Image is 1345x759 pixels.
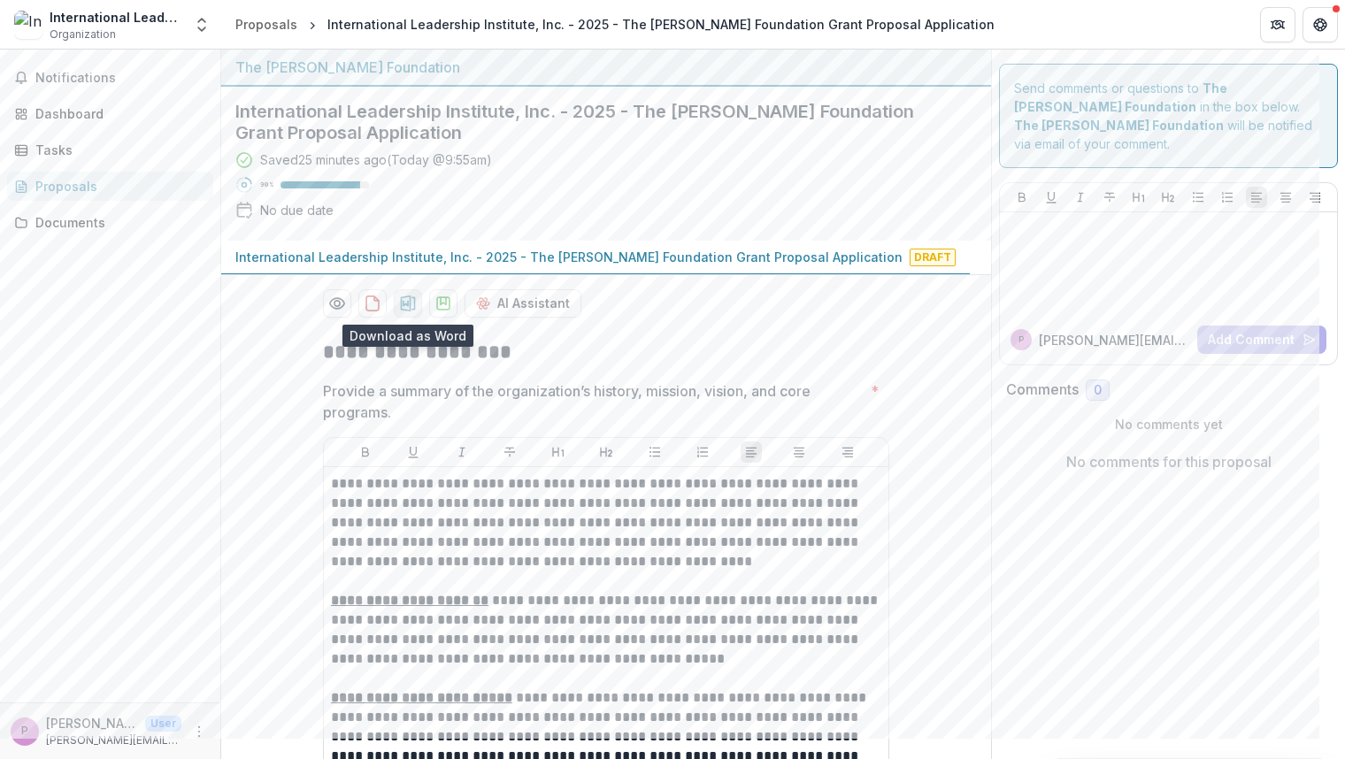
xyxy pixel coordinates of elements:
div: The [PERSON_NAME] Foundation [235,57,977,78]
p: User [145,716,181,732]
div: International Leadership Institute, Inc. - 2025 - The [PERSON_NAME] Foundation Grant Proposal App... [327,15,995,34]
nav: breadcrumb [228,11,1002,37]
button: Strike [1099,187,1120,208]
a: Dashboard [7,99,213,128]
div: paula@iliteam.org [1018,335,1024,344]
div: Send comments or questions to in the box below. will be notified via email of your comment. [999,64,1338,168]
div: Dashboard [35,104,199,123]
span: Draft [910,249,956,266]
button: Italicize [1070,187,1091,208]
button: More [188,721,210,742]
p: No comments for this proposal [1066,451,1272,472]
button: Align Left [741,441,762,463]
div: Tasks [35,141,199,159]
button: Align Center [1275,187,1296,208]
a: Tasks [7,135,213,165]
button: download-proposal [358,289,387,318]
button: Italicize [451,441,473,463]
button: Align Right [837,441,858,463]
button: Add Comment [1197,326,1326,354]
button: Underline [1041,187,1062,208]
a: Proposals [228,11,304,37]
button: Get Help [1303,7,1338,42]
h2: International Leadership Institute, Inc. - 2025 - The [PERSON_NAME] Foundation Grant Proposal App... [235,101,949,143]
h2: Comments [1006,381,1079,398]
button: Ordered List [1217,187,1238,208]
button: Align Center [788,441,810,463]
p: No comments yet [1006,415,1331,433]
span: Organization [50,27,116,42]
button: Strike [499,441,520,463]
button: Heading 2 [1157,187,1179,208]
button: Bullet List [1187,187,1209,208]
button: Underline [403,441,424,463]
a: Proposals [7,172,213,201]
button: Open entity switcher [189,7,214,42]
div: International Leadership Institute, Inc. [50,8,182,27]
button: Preview 5c5589ca-9b4f-4c36-8907-d6a8a73fdb31-0.pdf [323,289,351,318]
a: Documents [7,208,213,237]
button: Ordered List [692,441,713,463]
div: Documents [35,213,199,232]
p: 90 % [260,179,273,191]
strong: The [PERSON_NAME] Foundation [1014,118,1224,133]
button: Bullet List [644,441,665,463]
span: Notifications [35,71,206,86]
div: No due date [260,201,334,219]
button: Heading 2 [596,441,617,463]
button: Partners [1260,7,1295,42]
span: 0 [1094,383,1102,398]
div: Proposals [235,15,297,34]
p: International Leadership Institute, Inc. - 2025 - The [PERSON_NAME] Foundation Grant Proposal App... [235,248,903,266]
img: International Leadership Institute, Inc. [14,11,42,39]
button: Bold [355,441,376,463]
button: Heading 1 [1128,187,1149,208]
button: Notifications [7,64,213,92]
div: Saved 25 minutes ago ( Today @ 9:55am ) [260,150,492,169]
button: download-proposal [394,289,422,318]
button: Heading 1 [548,441,569,463]
p: Provide a summary of the organization’s history, mission, vision, and core programs. [323,380,864,423]
div: paula@iliteam.org [21,725,28,737]
p: [PERSON_NAME][EMAIL_ADDRESS][DOMAIN_NAME] [46,732,181,748]
button: Bold [1011,187,1033,208]
p: [PERSON_NAME][EMAIL_ADDRESS][DOMAIN_NAME] [46,714,138,732]
button: Align Left [1246,187,1267,208]
button: AI Assistant [465,289,581,318]
button: Align Right [1304,187,1326,208]
p: [PERSON_NAME][EMAIL_ADDRESS][DOMAIN_NAME] [1039,331,1190,349]
button: download-proposal [429,289,457,318]
div: Proposals [35,177,199,195]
